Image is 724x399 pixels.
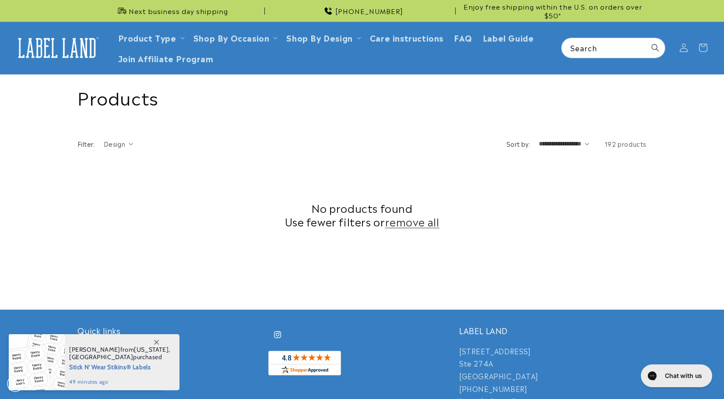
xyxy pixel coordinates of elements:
h2: Filter: [77,139,95,148]
a: Product Type [118,32,176,43]
img: Customer Reviews [268,351,341,375]
span: Care instructions [370,32,443,42]
span: Enjoy free shipping within the U.S. on orders over $50* [459,2,647,19]
a: FAQ [449,27,478,48]
h2: LABEL LAND [459,325,647,335]
span: [PERSON_NAME] [69,346,120,353]
span: [GEOGRAPHIC_DATA] [69,353,133,361]
span: [PHONE_NUMBER] [335,7,403,15]
a: Label Guide [478,27,539,48]
span: Join Affiliate Program [118,53,214,63]
span: [US_STATE] [134,346,169,353]
span: Next business day shipping [129,7,228,15]
span: 49 minutes ago [69,378,170,386]
a: Join Affiliate Program [113,48,219,68]
h2: Quick links [77,325,265,335]
span: Stick N' Wear Stikins® Labels [69,361,170,372]
h2: No products found Use fewer filters or [77,201,647,228]
span: from , purchased [69,346,170,361]
span: FAQ [454,32,472,42]
summary: Design (0 selected) [104,139,133,148]
iframe: Gorgias live chat messenger [636,361,715,390]
span: Label Guide [483,32,534,42]
a: Label Land [10,31,104,65]
span: 192 products [605,139,647,148]
span: Design [104,139,125,148]
label: Sort by: [506,139,530,148]
summary: Shop By Occasion [188,27,281,48]
summary: Product Type [113,27,188,48]
a: remove all [385,215,439,228]
a: Shop By Design [286,32,352,43]
a: Care instructions [365,27,449,48]
summary: Shop By Design [281,27,364,48]
img: Label Land [13,34,101,61]
h1: Products [77,85,647,108]
button: Search [646,38,665,57]
span: Shop By Occasion [193,32,270,42]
